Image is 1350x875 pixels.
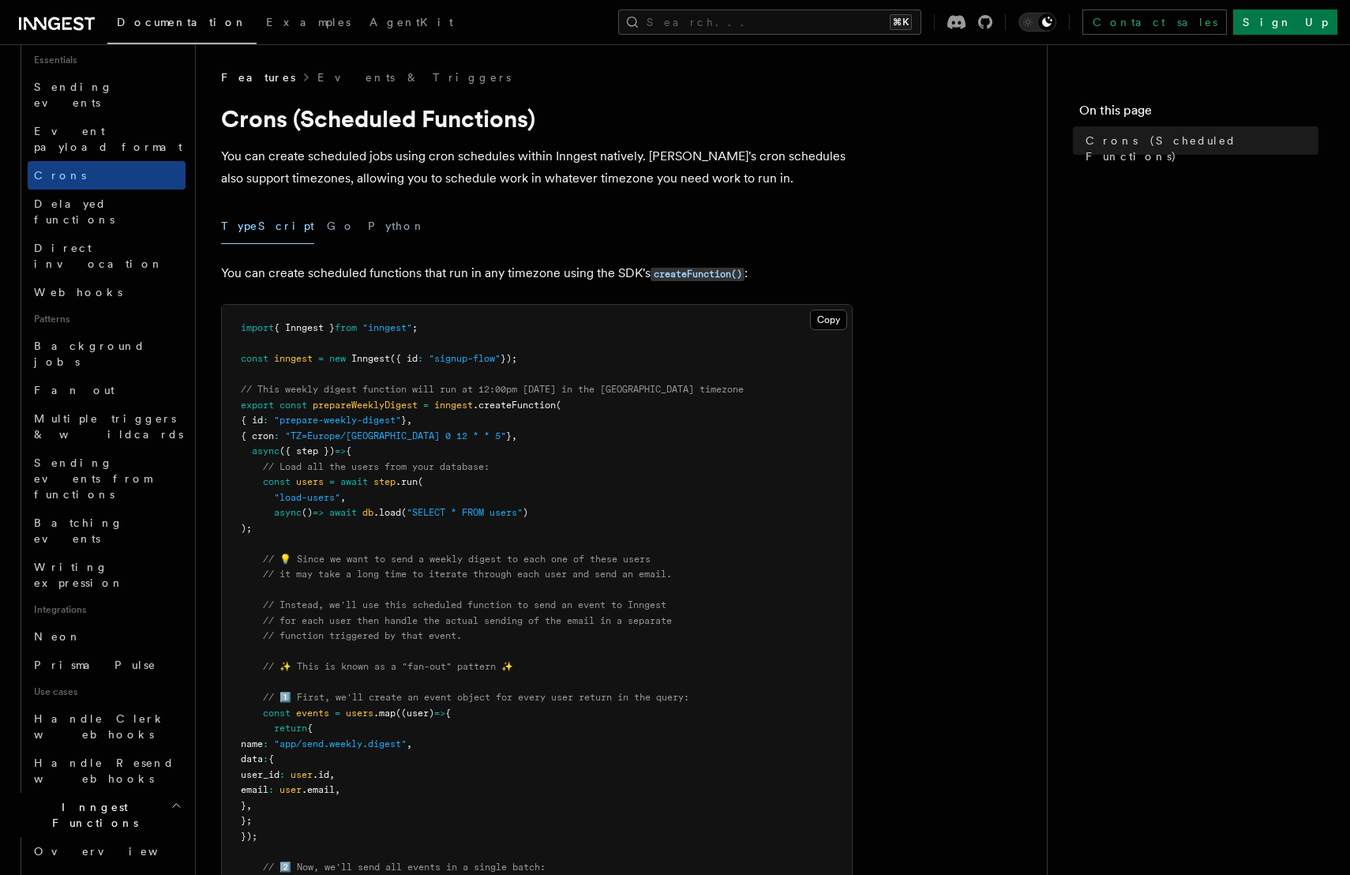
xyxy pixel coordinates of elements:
[318,353,324,364] span: =
[221,145,853,190] p: You can create scheduled jobs using cron schedules within Inngest natively. [PERSON_NAME]'s cron ...
[241,523,252,534] span: );
[34,516,123,545] span: Batching events
[34,169,86,182] span: Crons
[274,492,340,503] span: "load-users"
[241,322,274,333] span: import
[28,190,186,234] a: Delayed functions
[241,400,274,411] span: export
[28,704,186,749] a: Handle Clerk webhooks
[313,507,324,518] span: =>
[890,14,912,30] kbd: ⌘K
[34,125,182,153] span: Event payload format
[263,461,489,472] span: // Load all the users from your database:
[335,784,340,795] span: ,
[241,415,263,426] span: { id
[34,630,81,643] span: Neon
[34,456,152,501] span: Sending events from functions
[263,708,291,719] span: const
[34,340,145,368] span: Background jobs
[241,430,274,441] span: { cron
[241,738,263,749] span: name
[263,615,672,626] span: // for each user then handle the actual sending of the email in a separate
[107,5,257,44] a: Documentation
[28,117,186,161] a: Event payload format
[221,262,853,285] p: You can create scheduled functions that run in any timezone using the SDK's :
[335,708,340,719] span: =
[34,384,114,396] span: Fan out
[241,815,252,826] span: };
[263,661,513,672] span: // ✨ This is known as a "fan-out" pattern ✨
[390,353,418,364] span: ({ id
[263,753,268,764] span: :
[28,749,186,793] a: Handle Resend webhooks
[313,400,418,411] span: prepareWeeklyDigest
[28,306,186,332] span: Patterns
[346,708,373,719] span: users
[368,208,426,244] button: Python
[274,723,307,734] span: return
[512,430,517,441] span: ,
[13,19,186,793] div: Events & Triggers
[369,16,453,28] span: AgentKit
[274,430,279,441] span: :
[340,476,368,487] span: await
[274,415,401,426] span: "prepare-weekly-digest"
[346,445,351,456] span: {
[434,708,445,719] span: =>
[279,445,335,456] span: ({ step })
[434,400,473,411] span: inngest
[556,400,561,411] span: (
[241,831,257,842] span: });
[246,800,252,811] span: ,
[279,769,285,780] span: :
[241,384,744,395] span: // This weekly digest function will run at 12:00pm [DATE] in the [GEOGRAPHIC_DATA] timezone
[296,708,329,719] span: events
[412,322,418,333] span: ;
[28,837,186,866] a: Overview
[241,753,263,764] span: data
[373,476,396,487] span: step
[263,630,462,641] span: // function triggered by that event.
[329,507,357,518] span: await
[263,476,291,487] span: const
[351,353,390,364] span: Inngest
[501,353,517,364] span: });
[28,679,186,704] span: Use cases
[274,507,302,518] span: async
[34,412,183,441] span: Multiple triggers & wildcards
[257,5,360,43] a: Examples
[28,234,186,278] a: Direct invocation
[327,208,355,244] button: Go
[360,5,463,43] a: AgentKit
[279,400,307,411] span: const
[291,769,313,780] span: user
[651,265,744,280] a: createFunction()
[340,492,346,503] span: ,
[263,692,689,703] span: // 1️⃣ First, we'll create an event object for every user return in the query:
[418,353,423,364] span: :
[28,404,186,449] a: Multiple triggers & wildcards
[401,415,407,426] span: }
[362,507,373,518] span: db
[329,353,346,364] span: new
[651,268,744,281] code: createFunction()
[241,353,268,364] span: const
[28,553,186,597] a: Writing expression
[28,651,186,679] a: Prisma Pulse
[1082,9,1227,35] a: Contact sales
[407,415,412,426] span: ,
[296,476,324,487] span: users
[1018,13,1056,32] button: Toggle dark mode
[329,476,335,487] span: =
[263,554,651,565] span: // 💡 Since we want to send a weekly digest to each one of these users
[268,784,274,795] span: :
[117,16,247,28] span: Documentation
[34,197,114,226] span: Delayed functions
[34,845,197,858] span: Overview
[263,415,268,426] span: :
[34,659,156,671] span: Prisma Pulse
[274,738,407,749] span: "app/send.weekly.digest"
[407,507,523,518] span: "SELECT * FROM users"
[1233,9,1337,35] a: Sign Up
[263,599,666,610] span: // Instead, we'll use this scheduled function to send an event to Inngest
